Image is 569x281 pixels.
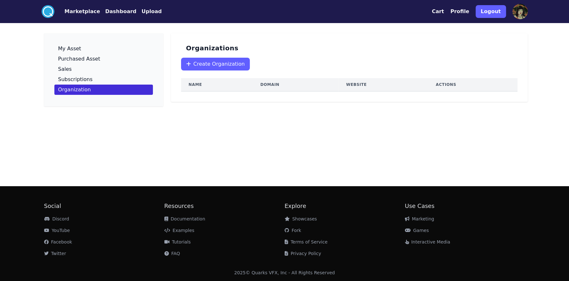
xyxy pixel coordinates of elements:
button: Dashboard [105,8,137,15]
button: Cart [432,8,444,15]
a: Interactive Media [405,239,450,244]
button: Create Organization [181,58,250,70]
a: Upload [136,8,162,15]
button: Marketplace [65,8,100,15]
a: Examples [164,228,194,233]
h2: Resources [164,202,285,211]
a: Sales [54,64,153,74]
img: profile [512,4,528,19]
a: Logout [476,3,506,21]
span: Create Organization [194,60,245,68]
th: Actions [428,78,517,91]
a: Privacy Policy [285,251,321,256]
a: Facebook [44,239,72,244]
h2: Use Cases [405,202,525,211]
a: Marketing [405,216,434,221]
h3: Organizations [186,44,239,53]
a: Showcases [285,216,317,221]
a: Subscriptions [54,74,153,85]
p: Subscriptions [58,77,93,82]
a: Documentation [164,216,205,221]
a: FAQ [164,251,180,256]
a: Terms of Service [285,239,328,244]
a: Discord [44,216,69,221]
a: Games [405,228,429,233]
h2: Social [44,202,164,211]
a: Fork [285,228,301,233]
a: My Asset [54,44,153,54]
p: Sales [58,67,72,72]
th: Name [181,78,253,91]
th: Domain [253,78,338,91]
a: Tutorials [164,239,191,244]
h2: Explore [285,202,405,211]
a: YouTube [44,228,70,233]
a: Dashboard [100,8,137,15]
p: My Asset [58,46,81,51]
a: Organization [54,85,153,95]
p: Organization [58,87,91,92]
button: Upload [141,8,162,15]
a: Marketplace [54,8,100,15]
div: 2025 © Quarks VFX, Inc - All Rights Reserved [234,269,335,276]
th: Website [338,78,428,91]
a: Twitter [44,251,66,256]
p: Purchased Asset [58,56,100,62]
button: Profile [450,8,469,15]
button: Logout [476,5,506,18]
a: Purchased Asset [54,54,153,64]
